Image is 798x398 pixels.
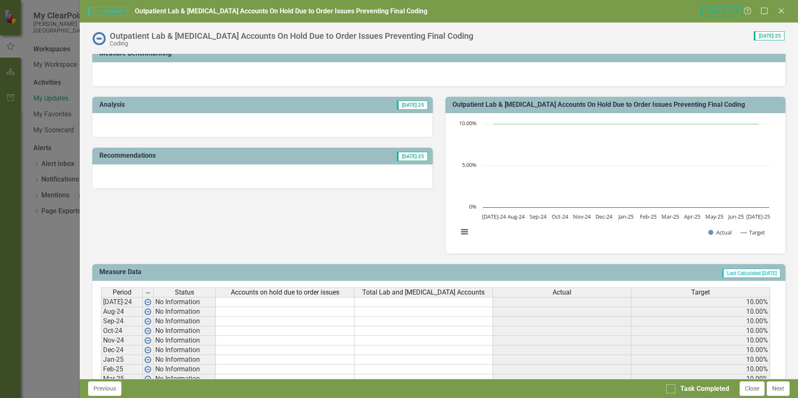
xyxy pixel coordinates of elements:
span: Total Lab and [MEDICAL_DATA] Accounts [362,289,485,296]
td: No Information [154,345,216,355]
td: Oct-24 [101,326,143,336]
td: No Information [154,355,216,365]
td: Dec-24 [101,345,143,355]
img: wPkqUstsMhMTgAAAABJRU5ErkJggg== [144,356,151,363]
span: Status [175,289,194,296]
text: 10.00% [459,119,477,127]
span: Period [113,289,131,296]
td: 10.00% [631,365,770,374]
td: 10.00% [631,345,770,355]
button: Previous [88,381,121,396]
td: No Information [154,374,216,384]
td: No Information [154,317,216,326]
g: Target, series 2 of 2. Line with 13 data points. [492,122,760,126]
span: [DATE]-25 [397,152,428,161]
td: No Information [154,326,216,336]
td: 10.00% [631,297,770,307]
text: Sep-24 [530,213,547,220]
td: [DATE]-24 [101,297,143,307]
text: Aug-24 [507,213,525,220]
td: No Information [154,336,216,345]
td: No Information [154,365,216,374]
h3: Recommendations [99,152,310,159]
h3: Outpatient Lab & [MEDICAL_DATA] Accounts On Hold Due to Order Issues Preventing Final Coding [452,101,781,108]
button: Next [767,381,790,396]
button: Show Actual [708,229,732,236]
span: Task 2 of 3 [701,6,742,16]
span: Accounts on hold due to order issues [231,289,339,296]
text: Jan-25 [618,213,634,220]
img: wPkqUstsMhMTgAAAABJRU5ErkJggg== [144,347,151,353]
text: May-25 [705,213,723,220]
span: Actual [553,289,571,296]
td: 10.00% [631,355,770,365]
img: wPkqUstsMhMTgAAAABJRU5ErkJggg== [144,337,151,344]
div: Chart. Highcharts interactive chart. [454,120,777,245]
svg: Interactive chart [454,120,773,245]
td: 10.00% [631,307,770,317]
img: wPkqUstsMhMTgAAAABJRU5ErkJggg== [144,299,151,305]
img: wPkqUstsMhMTgAAAABJRU5ErkJggg== [144,308,151,315]
img: No Information [92,32,106,45]
img: wPkqUstsMhMTgAAAABJRU5ErkJggg== [144,318,151,325]
button: Show Target [741,229,765,236]
img: 8DAGhfEEPCf229AAAAAElFTkSuQmCC [145,290,152,296]
td: 10.00% [631,336,770,345]
text: Nov-24 [573,213,591,220]
h3: Analysis [99,101,246,108]
span: Last Calculated [DATE] [722,269,780,278]
td: No Information [154,307,216,317]
span: Outpatient Lab & [MEDICAL_DATA] Accounts On Hold Due to Order Issues Preventing Final Coding [135,7,427,15]
button: Close [740,381,765,396]
td: Aug-24 [101,307,143,317]
text: [DATE]-25 [746,213,770,220]
img: wPkqUstsMhMTgAAAABJRU5ErkJggg== [144,366,151,373]
text: [DATE]-24 [482,213,506,220]
td: 10.00% [631,326,770,336]
span: [DATE]-25 [397,101,428,110]
td: Nov-24 [101,336,143,345]
text: Feb-25 [639,213,656,220]
div: Task Completed [680,384,729,394]
text: Jun-25 [727,213,744,220]
td: 10.00% [631,317,770,326]
text: 5.00% [462,161,477,169]
span: Target [691,289,710,296]
span: [DATE]-25 [754,31,785,40]
td: Jan-25 [101,355,143,365]
img: wPkqUstsMhMTgAAAABJRU5ErkJggg== [144,375,151,382]
button: View chart menu, Chart [459,226,470,238]
span: Measure [88,7,126,15]
div: Coding [110,40,473,47]
div: Outpatient Lab & [MEDICAL_DATA] Accounts On Hold Due to Order Issues Preventing Final Coding [110,31,473,40]
h3: Measure Benchmarking [99,50,781,57]
h3: Measure Data [99,268,383,276]
text: Mar-25 [661,213,679,220]
td: 10.00% [631,374,770,384]
td: No Information [154,297,216,307]
img: wPkqUstsMhMTgAAAABJRU5ErkJggg== [144,327,151,334]
text: Dec-24 [596,213,613,220]
text: 0% [469,203,477,210]
td: Sep-24 [101,317,143,326]
text: Oct-24 [552,213,568,220]
td: Mar-25 [101,374,143,384]
td: Feb-25 [101,365,143,374]
text: Apr-25 [684,213,700,220]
